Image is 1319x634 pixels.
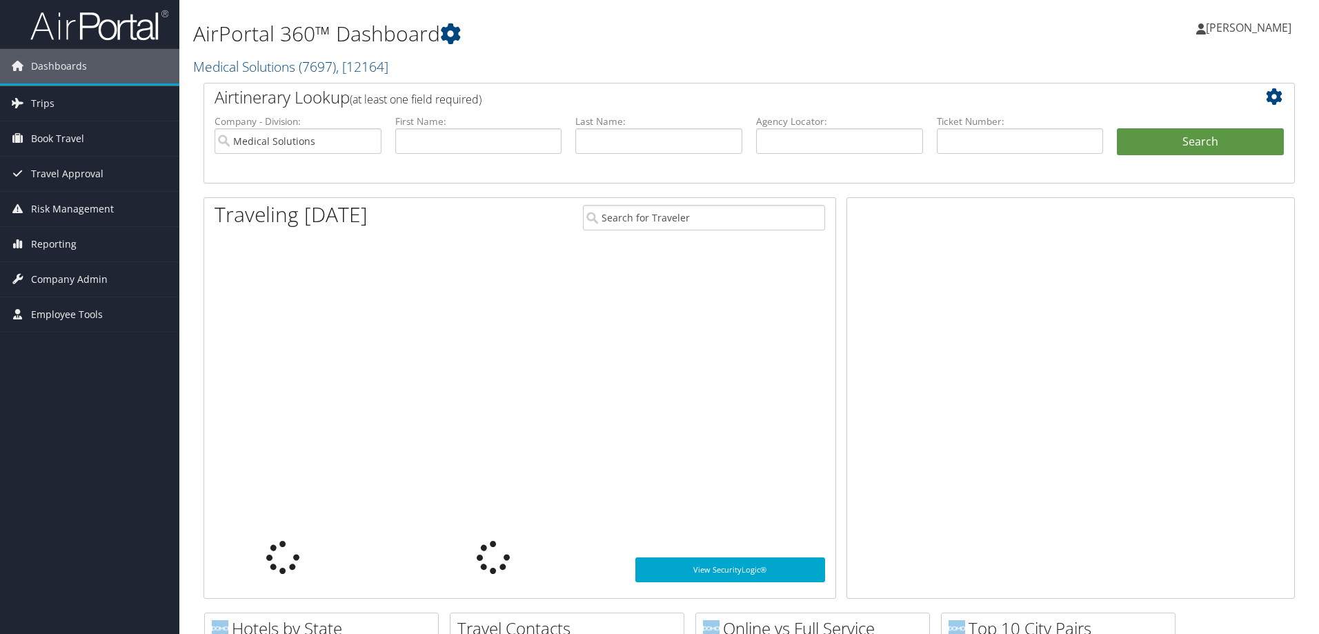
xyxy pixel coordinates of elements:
a: Medical Solutions [193,57,388,76]
span: Reporting [31,227,77,261]
label: Ticket Number: [937,115,1104,128]
span: [PERSON_NAME] [1206,20,1291,35]
h1: AirPortal 360™ Dashboard [193,19,935,48]
span: Travel Approval [31,157,103,191]
a: View SecurityLogic® [635,557,825,582]
h2: Airtinerary Lookup [215,86,1193,109]
label: First Name: [395,115,562,128]
span: Risk Management [31,192,114,226]
label: Agency Locator: [756,115,923,128]
h1: Traveling [DATE] [215,200,368,229]
label: Last Name: [575,115,742,128]
span: ( 7697 ) [299,57,336,76]
label: Company - Division: [215,115,381,128]
button: Search [1117,128,1284,156]
a: [PERSON_NAME] [1196,7,1305,48]
span: , [ 12164 ] [336,57,388,76]
span: Dashboards [31,49,87,83]
img: airportal-logo.png [30,9,168,41]
input: Search for Traveler [583,205,825,230]
span: Company Admin [31,262,108,297]
span: (at least one field required) [350,92,482,107]
span: Trips [31,86,54,121]
span: Book Travel [31,121,84,156]
span: Employee Tools [31,297,103,332]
